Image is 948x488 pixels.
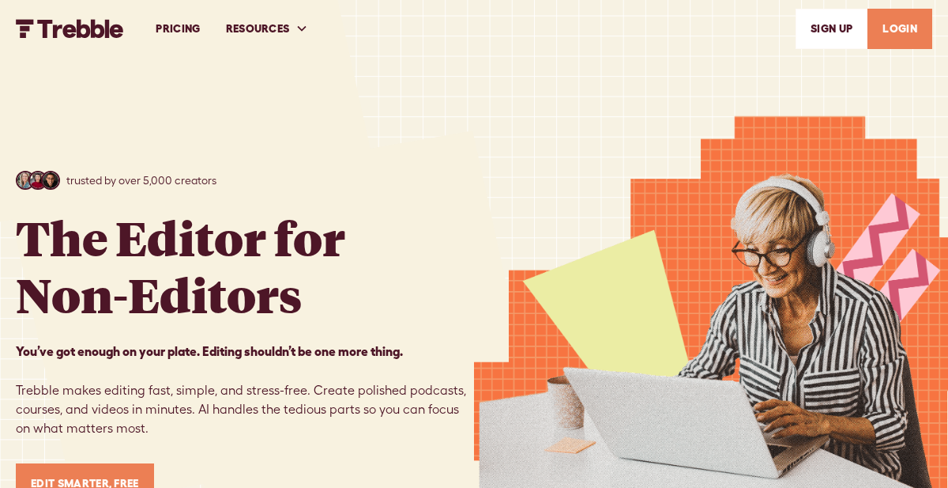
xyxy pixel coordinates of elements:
img: Trebble FM Logo [16,19,124,38]
strong: You’ve got enough on your plate. Editing shouldn’t be one more thing. ‍ [16,344,403,358]
p: Trebble makes editing fast, simple, and stress-free. Create polished podcasts, courses, and video... [16,342,474,438]
a: LOGIN [867,9,932,49]
h1: The Editor for Non-Editors [16,209,345,323]
a: PRICING [143,2,213,56]
a: SIGn UP [796,9,867,49]
div: RESOURCES [226,21,290,37]
p: trusted by over 5,000 creators [66,172,216,189]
